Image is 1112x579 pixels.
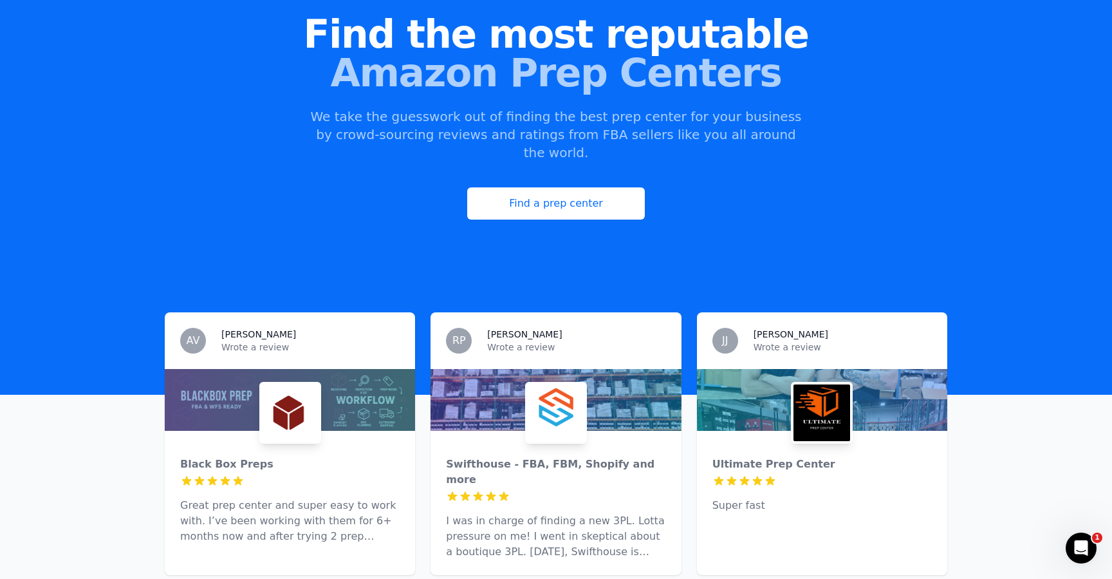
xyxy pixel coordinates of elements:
[528,384,584,441] img: Swifthouse - FBA, FBM, Shopify and more
[467,187,645,220] a: Find a prep center
[262,384,319,441] img: Black Box Preps
[487,341,665,354] p: Wrote a review
[754,341,932,354] p: Wrote a review
[309,108,803,162] p: We take the guesswork out of finding the best prep center for your business by crowd-sourcing rev...
[712,457,932,472] div: Ultimate Prep Center
[431,312,681,575] a: RP[PERSON_NAME]Wrote a reviewSwifthouse - FBA, FBM, Shopify and moreSwifthouse - FBA, FBM, Shopif...
[187,336,200,346] span: AV
[754,328,828,341] h3: [PERSON_NAME]
[1066,533,1097,564] iframe: Intercom live chat
[21,53,1091,92] span: Amazon Prep Centers
[697,312,947,575] a: JJ[PERSON_NAME]Wrote a reviewUltimate Prep CenterUltimate Prep CenterSuper fast
[180,498,400,544] p: Great prep center and super easy to work with. I’ve been working with them for 6+ months now and ...
[180,457,400,472] div: Black Box Preps
[446,457,665,488] div: Swifthouse - FBA, FBM, Shopify and more
[221,341,400,354] p: Wrote a review
[712,498,932,513] p: Super fast
[452,336,466,346] span: RP
[487,328,562,341] h3: [PERSON_NAME]
[446,513,665,560] p: I was in charge of finding a new 3PL. Lotta pressure on me! I went in skeptical about a boutique ...
[793,384,850,441] img: Ultimate Prep Center
[21,15,1091,53] span: Find the most reputable
[165,312,415,575] a: AV[PERSON_NAME]Wrote a reviewBlack Box PrepsBlack Box PrepsGreat prep center and super easy to wo...
[221,328,296,341] h3: [PERSON_NAME]
[722,336,728,346] span: JJ
[1092,533,1102,543] span: 1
